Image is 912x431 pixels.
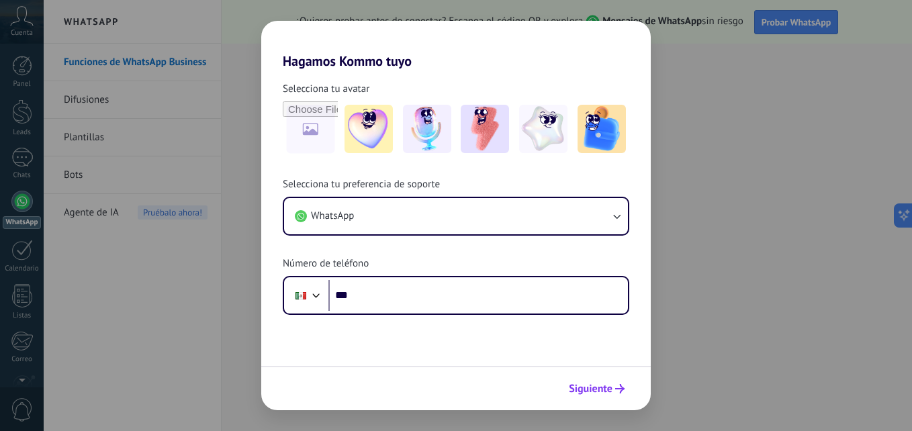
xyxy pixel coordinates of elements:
[283,83,369,96] span: Selecciona tu avatar
[578,105,626,153] img: -5.jpeg
[461,105,509,153] img: -3.jpeg
[261,21,651,69] h2: Hagamos Kommo tuyo
[288,281,314,309] div: Mexico: + 52
[283,257,369,271] span: Número de teléfono
[284,198,628,234] button: WhatsApp
[283,178,440,191] span: Selecciona tu preferencia de soporte
[569,384,612,393] span: Siguiente
[519,105,567,153] img: -4.jpeg
[403,105,451,153] img: -2.jpeg
[311,209,354,223] span: WhatsApp
[563,377,631,400] button: Siguiente
[345,105,393,153] img: -1.jpeg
